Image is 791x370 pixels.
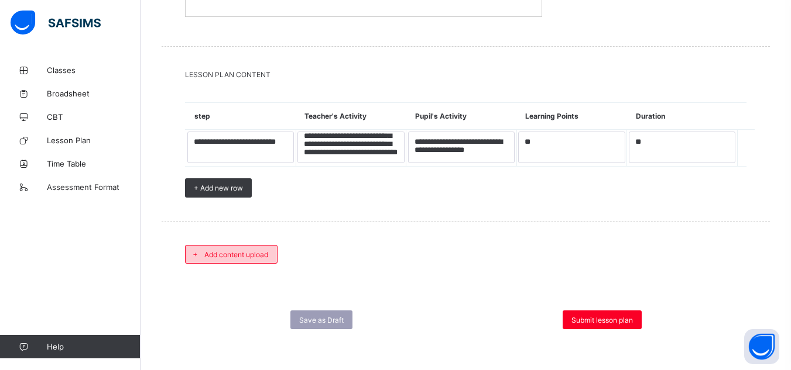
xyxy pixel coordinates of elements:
th: Pupil's Activity [406,103,517,130]
span: Classes [47,65,141,75]
span: Lesson Plan [47,136,141,145]
span: Broadsheet [47,89,141,98]
th: Teacher's Activity [296,103,406,130]
span: CBT [47,112,141,122]
th: step [186,103,296,130]
span: Help [47,342,140,351]
span: Assessment Format [47,182,141,192]
th: Duration [627,103,738,130]
span: Save as Draft [299,316,344,324]
img: safsims [11,11,101,35]
span: + Add new row [194,184,243,192]
button: Open asap [744,329,779,364]
span: Add content upload [204,250,268,259]
th: Learning Points [516,103,627,130]
span: Time Table [47,159,141,168]
span: LESSON PLAN CONTENT [185,70,747,79]
span: Submit lesson plan [571,316,633,324]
